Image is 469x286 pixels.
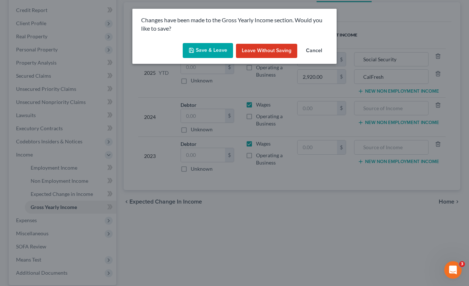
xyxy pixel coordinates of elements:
button: Cancel [300,44,328,58]
button: Save & Leave [183,43,233,58]
button: Leave without Saving [236,44,297,58]
p: Changes have been made to the Gross Yearly Income section. Would you like to save? [141,16,328,33]
span: 3 [459,261,465,267]
iframe: Intercom live chat [444,261,462,279]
